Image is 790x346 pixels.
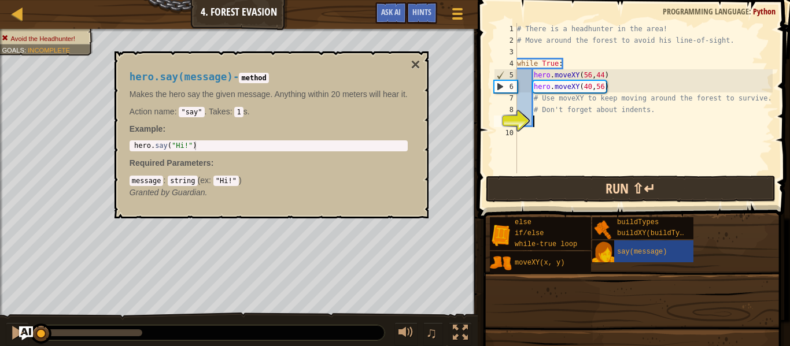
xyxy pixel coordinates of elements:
li: Avoid the Headhunter! [2,34,86,43]
div: 2 [494,35,517,46]
button: Adjust volume [394,322,418,346]
span: . [130,107,207,116]
span: : [230,107,235,116]
span: moveXY(x, y) [515,259,564,267]
button: Show game menu [443,2,472,29]
span: Granted by [130,188,172,197]
span: Goals [2,46,24,54]
span: ♫ [426,324,437,341]
span: while-true loop [515,240,577,248]
span: : [175,107,179,116]
button: Ask AI [19,326,33,340]
span: s. [206,107,249,116]
span: Python [753,6,776,17]
span: name [152,107,175,116]
span: Hints [412,6,431,17]
span: : [211,158,214,168]
span: : [209,176,213,185]
span: ex [200,176,209,185]
div: ( ) [130,174,408,186]
button: ♫ [423,322,443,346]
span: Programming language [663,6,749,17]
div: 8 [494,104,517,116]
div: 4 [494,58,517,69]
span: : [163,176,168,185]
code: 1 [234,107,243,117]
button: × [411,57,420,73]
span: hero.say(message) [130,71,233,83]
p: Makes the hero say the given message. Anything within 20 meters will hear it. [130,88,408,100]
span: Ask AI [381,6,401,17]
span: Takes [209,107,230,116]
span: if/else [515,229,544,237]
div: 7 [494,92,517,104]
em: Guardian. [130,188,208,197]
code: method [239,73,268,83]
button: Run ⇧↵ [486,176,776,202]
span: Example [130,124,163,133]
div: 6 [494,81,517,92]
code: "Hi!" [213,176,239,186]
code: message [130,176,164,186]
div: 10 [494,127,517,139]
span: Required Parameters [130,158,211,168]
strong: : [130,124,165,133]
button: Ctrl + P: Pause [6,322,29,346]
img: portrait.png [490,224,512,246]
h4: - [130,72,408,83]
code: "say" [179,107,204,117]
div: 5 [494,69,517,81]
span: say(message) [617,248,667,256]
span: : [749,6,753,17]
span: buildXY(buildType, x, y) [617,229,717,237]
span: Avoid the Headhunter! [11,35,75,42]
button: Ask AI [375,2,407,24]
div: 1 [494,23,517,35]
img: portrait.png [592,218,614,240]
code: string [168,176,197,186]
span: Incomplete [28,46,70,54]
span: : [24,46,28,54]
img: portrait.png [592,241,614,263]
div: 9 [494,116,517,127]
div: 3 [494,46,517,58]
span: else [515,218,531,226]
img: portrait.png [490,252,512,274]
span: Action [130,107,152,116]
button: Toggle fullscreen [449,322,472,346]
span: buildTypes [617,218,659,226]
